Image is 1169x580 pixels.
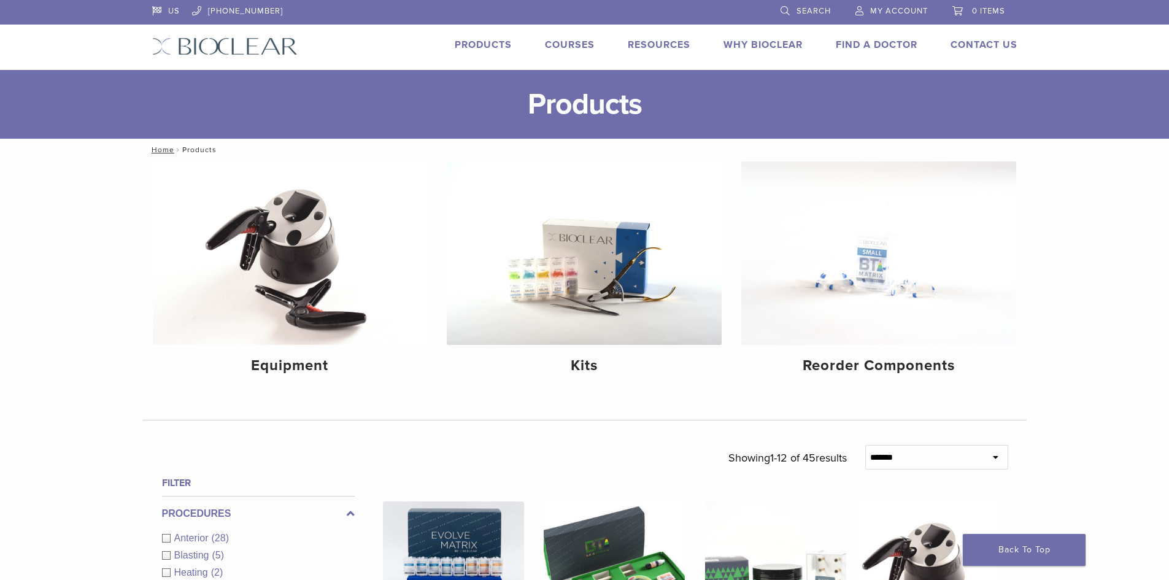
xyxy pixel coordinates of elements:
a: Why Bioclear [723,39,803,51]
span: Search [797,6,831,16]
img: Equipment [153,161,428,345]
img: Reorder Components [741,161,1016,345]
h4: Kits [457,355,712,377]
a: Back To Top [963,534,1086,566]
span: 1-12 of 45 [770,451,816,465]
img: Kits [447,161,722,345]
span: 0 items [972,6,1005,16]
span: Blasting [174,550,212,560]
h4: Equipment [163,355,418,377]
span: Anterior [174,533,212,543]
a: Contact Us [951,39,1017,51]
span: My Account [870,6,928,16]
span: (5) [212,550,224,560]
nav: Products [143,139,1027,161]
a: Resources [628,39,690,51]
h4: Filter [162,476,355,490]
a: Reorder Components [741,161,1016,385]
a: Kits [447,161,722,385]
h4: Reorder Components [751,355,1006,377]
a: Equipment [153,161,428,385]
a: Home [148,145,174,154]
p: Showing results [728,445,847,471]
span: (28) [212,533,229,543]
span: (2) [211,567,223,578]
a: Products [455,39,512,51]
img: Bioclear [152,37,298,55]
a: Find A Doctor [836,39,917,51]
label: Procedures [162,506,355,521]
span: / [174,147,182,153]
span: Heating [174,567,211,578]
a: Courses [545,39,595,51]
